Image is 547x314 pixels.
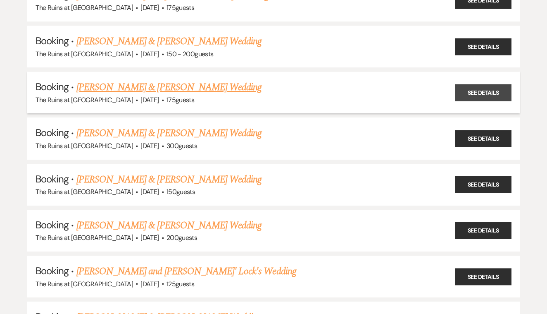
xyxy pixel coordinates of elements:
[36,264,69,277] span: Booking
[36,141,133,150] span: The Ruins at [GEOGRAPHIC_DATA]
[455,84,511,101] a: See Details
[36,50,133,58] span: The Ruins at [GEOGRAPHIC_DATA]
[140,50,159,58] span: [DATE]
[36,3,133,12] span: The Ruins at [GEOGRAPHIC_DATA]
[140,3,159,12] span: [DATE]
[36,187,133,196] span: The Ruins at [GEOGRAPHIC_DATA]
[36,218,69,231] span: Booking
[166,187,195,196] span: 150 guests
[166,96,194,104] span: 175 guests
[76,80,262,95] a: [PERSON_NAME] & [PERSON_NAME] Wedding
[36,233,133,242] span: The Ruins at [GEOGRAPHIC_DATA]
[455,222,511,239] a: See Details
[140,96,159,104] span: [DATE]
[455,268,511,285] a: See Details
[140,233,159,242] span: [DATE]
[36,96,133,104] span: The Ruins at [GEOGRAPHIC_DATA]
[166,141,197,150] span: 300 guests
[36,280,133,288] span: The Ruins at [GEOGRAPHIC_DATA]
[76,126,262,141] a: [PERSON_NAME] & [PERSON_NAME] Wedding
[166,50,213,58] span: 150 - 200 guests
[140,141,159,150] span: [DATE]
[140,280,159,288] span: [DATE]
[36,80,69,93] span: Booking
[455,130,511,147] a: See Details
[140,187,159,196] span: [DATE]
[455,176,511,193] a: See Details
[166,280,194,288] span: 125 guests
[76,172,262,187] a: [PERSON_NAME] & [PERSON_NAME] Wedding
[455,38,511,55] a: See Details
[166,233,197,242] span: 200 guests
[36,34,69,47] span: Booking
[76,34,262,49] a: [PERSON_NAME] & [PERSON_NAME] Wedding
[36,173,69,185] span: Booking
[76,218,262,233] a: [PERSON_NAME] & [PERSON_NAME] Wedding
[36,126,69,139] span: Booking
[166,3,194,12] span: 175 guests
[76,264,296,279] a: [PERSON_NAME] and [PERSON_NAME]' Lock's Wedding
